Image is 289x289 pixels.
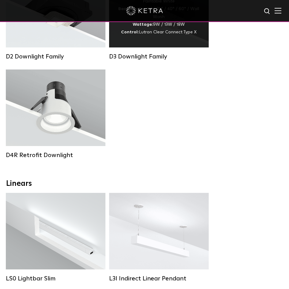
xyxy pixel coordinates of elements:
strong: Control: [121,30,139,34]
div: Linears [6,179,283,188]
img: search icon [264,8,271,15]
a: L3I Indirect Linear Pendant Lumen Output:400 / 600 / 800 / 1000Housing Colors:White / BlackContro... [109,193,209,282]
div: LS0 Lightbar Slim [6,275,105,282]
a: D4R Retrofit Downlight Lumen Output:800Colors:White / BlackBeam Angles:15° / 25° / 40° / 60°Watta... [6,69,105,159]
img: Hamburger%20Nav.svg [275,8,281,13]
a: LS0 Lightbar Slim Lumen Output:200 / 350Colors:White / BlackControl:X96 Controller [6,193,105,282]
span: Lutron Clear Connect Type X [139,30,196,34]
img: ketra-logo-2019-white [126,6,163,15]
div: D2 Downlight Family [6,53,105,60]
div: L3I Indirect Linear Pendant [109,275,209,282]
div: D3 Downlight Family [109,53,209,60]
div: D4R Retrofit Downlight [6,152,105,159]
strong: Wattage: [133,22,153,27]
